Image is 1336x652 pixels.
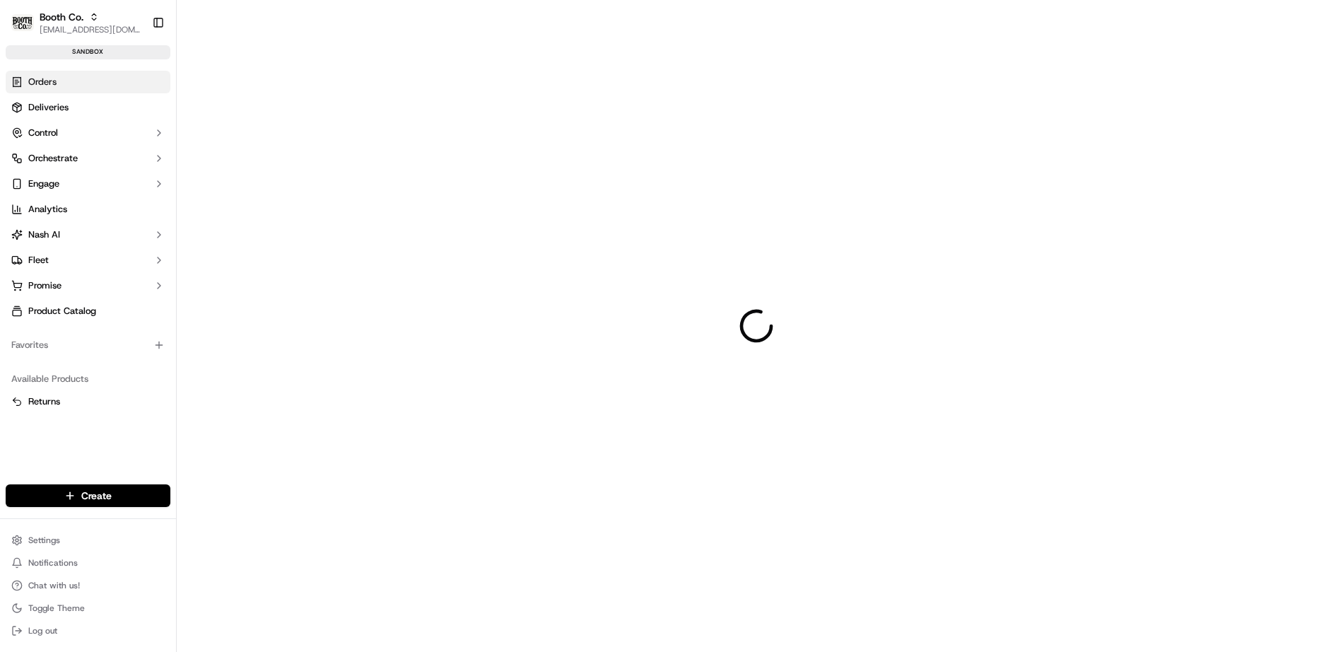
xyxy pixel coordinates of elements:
[28,602,85,614] span: Toggle Theme
[28,152,78,165] span: Orchestrate
[28,203,67,216] span: Analytics
[6,621,170,641] button: Log out
[6,173,170,195] button: Engage
[6,530,170,550] button: Settings
[28,101,69,114] span: Deliveries
[28,305,96,318] span: Product Catalog
[6,223,170,246] button: Nash AI
[6,484,170,507] button: Create
[28,395,60,408] span: Returns
[6,147,170,170] button: Orchestrate
[6,390,170,413] button: Returns
[6,198,170,221] a: Analytics
[28,625,57,636] span: Log out
[28,535,60,546] span: Settings
[28,127,58,139] span: Control
[6,71,170,93] a: Orders
[6,576,170,595] button: Chat with us!
[28,254,49,267] span: Fleet
[6,334,170,356] div: Favorites
[40,24,141,35] button: [EMAIL_ADDRESS][DOMAIN_NAME]
[6,122,170,144] button: Control
[6,249,170,272] button: Fleet
[6,368,170,390] div: Available Products
[81,489,112,503] span: Create
[28,580,80,591] span: Chat with us!
[6,598,170,618] button: Toggle Theme
[6,96,170,119] a: Deliveries
[6,553,170,573] button: Notifications
[28,228,60,241] span: Nash AI
[28,177,59,190] span: Engage
[11,395,165,408] a: Returns
[6,6,146,40] button: Booth Co.Booth Co.[EMAIL_ADDRESS][DOMAIN_NAME]
[11,14,34,31] img: Booth Co.
[6,45,170,59] div: sandbox
[6,274,170,297] button: Promise
[6,300,170,322] a: Product Catalog
[28,557,78,569] span: Notifications
[28,76,57,88] span: Orders
[40,10,83,24] button: Booth Co.
[28,279,61,292] span: Promise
